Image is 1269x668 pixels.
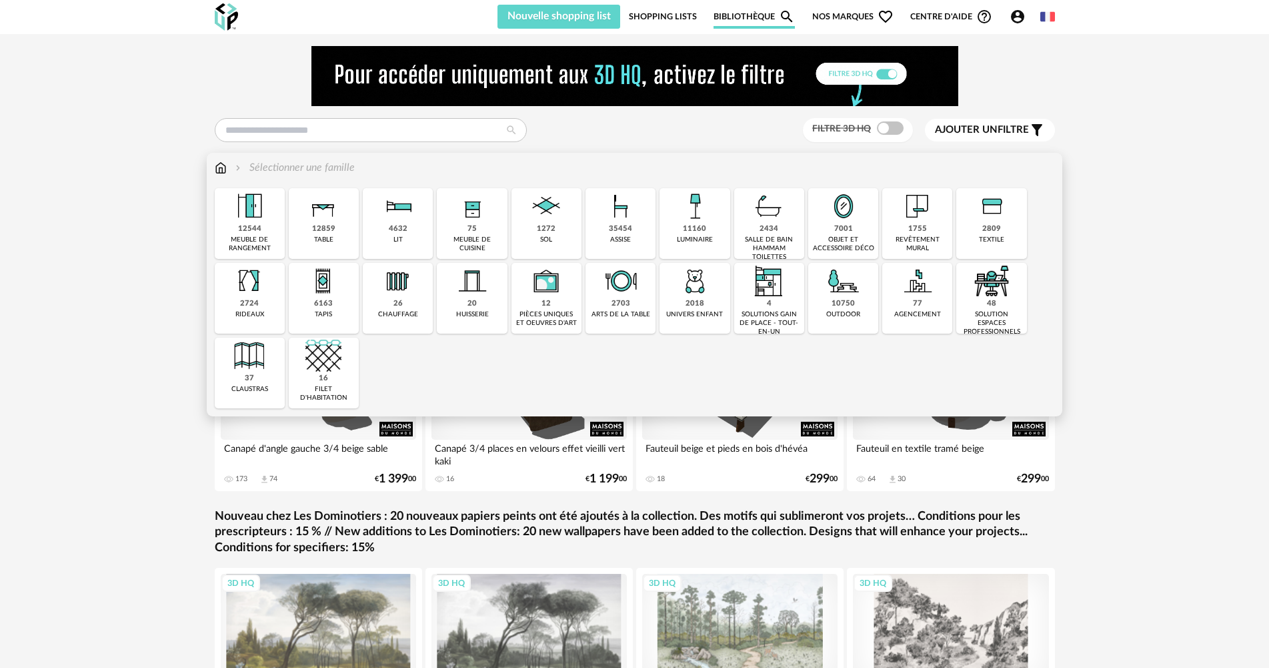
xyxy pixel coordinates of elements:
div: pièces uniques et oeuvres d'art [515,310,577,328]
img: filet.png [305,338,341,374]
div: revêtement mural [886,236,948,253]
div: lit [393,236,403,244]
div: 35454 [609,224,632,234]
div: 64 [868,474,876,484]
div: 3D HQ [221,575,260,592]
span: Ajouter un [935,125,998,135]
div: 48 [987,299,996,309]
span: filtre [935,123,1029,137]
span: 299 [1021,474,1041,484]
div: 4632 [389,224,407,234]
span: Magnify icon [779,9,795,25]
div: sol [540,236,552,244]
img: svg+xml;base64,PHN2ZyB3aWR0aD0iMTYiIGhlaWdodD0iMTciIHZpZXdCb3g9IjAgMCAxNiAxNyIgZmlsbD0ibm9uZSIgeG... [215,160,227,176]
span: 299 [810,474,830,484]
div: filet d'habitation [293,385,355,402]
div: 12 [541,299,551,309]
span: Heart Outline icon [878,9,894,25]
div: € 00 [806,474,838,484]
img: Radiateur.png [380,263,416,299]
img: Tapis.png [305,263,341,299]
img: fr [1040,9,1055,24]
div: 12544 [238,224,261,234]
img: Salle%20de%20bain.png [751,188,787,224]
div: agencement [894,310,941,319]
div: 2434 [760,224,778,234]
div: 12859 [312,224,335,234]
div: 75 [467,224,477,234]
a: BibliothèqueMagnify icon [714,5,795,29]
div: 3D HQ [643,575,682,592]
span: Account Circle icon [1010,9,1026,25]
div: solutions gain de place - tout-en-un [738,310,800,336]
span: Nos marques [812,5,894,29]
img: Luminaire.png [677,188,713,224]
div: outdoor [826,310,860,319]
span: 1 399 [379,474,408,484]
div: 1272 [537,224,555,234]
img: svg+xml;base64,PHN2ZyB3aWR0aD0iMTYiIGhlaWdodD0iMTYiIHZpZXdCb3g9IjAgMCAxNiAxNiIgZmlsbD0ibm9uZSIgeG... [233,160,243,176]
img: ArtTable.png [603,263,639,299]
div: 7001 [834,224,853,234]
span: Download icon [259,474,269,484]
button: Nouvelle shopping list [497,5,621,29]
div: huisserie [456,310,489,319]
div: Canapé 3/4 places en velours effet vieilli vert kaki [431,440,627,466]
div: 10750 [832,299,855,309]
div: Fauteuil beige et pieds en bois d'hévéa [642,440,838,466]
div: claustras [231,385,268,394]
img: Literie.png [380,188,416,224]
span: Centre d'aideHelp Circle Outline icon [910,9,992,25]
img: Papier%20peint.png [900,188,936,224]
div: 2724 [240,299,259,309]
img: Textile.png [974,188,1010,224]
img: Rideaux.png [231,263,267,299]
div: solution espaces professionnels [960,310,1022,336]
img: UniversEnfant.png [677,263,713,299]
img: Huiserie.png [454,263,490,299]
span: Filter icon [1029,122,1045,138]
button: Ajouter unfiltre Filter icon [925,119,1055,141]
div: 1755 [908,224,927,234]
span: Help Circle Outline icon [976,9,992,25]
div: assise [610,236,631,244]
div: 16 [319,374,328,384]
span: Filtre 3D HQ [812,124,871,133]
div: 2703 [611,299,630,309]
div: salle de bain hammam toilettes [738,236,800,262]
img: OXP [215,3,238,31]
img: Rangement.png [454,188,490,224]
div: Fauteuil en textile tramé beige [853,440,1049,466]
img: Table.png [305,188,341,224]
div: tapis [315,310,332,319]
img: UniqueOeuvre.png [528,263,564,299]
span: Nouvelle shopping list [507,11,611,21]
div: 20 [467,299,477,309]
div: 77 [913,299,922,309]
div: 11160 [683,224,706,234]
img: Miroir.png [826,188,862,224]
div: € 00 [375,474,416,484]
div: 4 [767,299,772,309]
a: Shopping Lists [629,5,697,29]
div: 16 [446,474,454,484]
div: 74 [269,474,277,484]
span: 1 199 [589,474,619,484]
div: chauffage [378,310,418,319]
div: rideaux [235,310,264,319]
div: € 00 [1017,474,1049,484]
div: 26 [393,299,403,309]
div: meuble de cuisine [441,236,503,253]
div: 2018 [686,299,704,309]
div: 37 [245,374,254,384]
img: ToutEnUn.png [751,263,787,299]
div: univers enfant [666,310,723,319]
div: Canapé d'angle gauche 3/4 beige sable [221,440,417,466]
div: arts de la table [591,310,650,319]
div: € 00 [585,474,627,484]
a: Nouveau chez Les Dominotiers : 20 nouveaux papiers peints ont été ajoutés à la collection. Des mo... [215,509,1055,556]
div: meuble de rangement [219,236,281,253]
span: Download icon [888,474,898,484]
div: 3D HQ [432,575,471,592]
div: luminaire [677,236,713,244]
